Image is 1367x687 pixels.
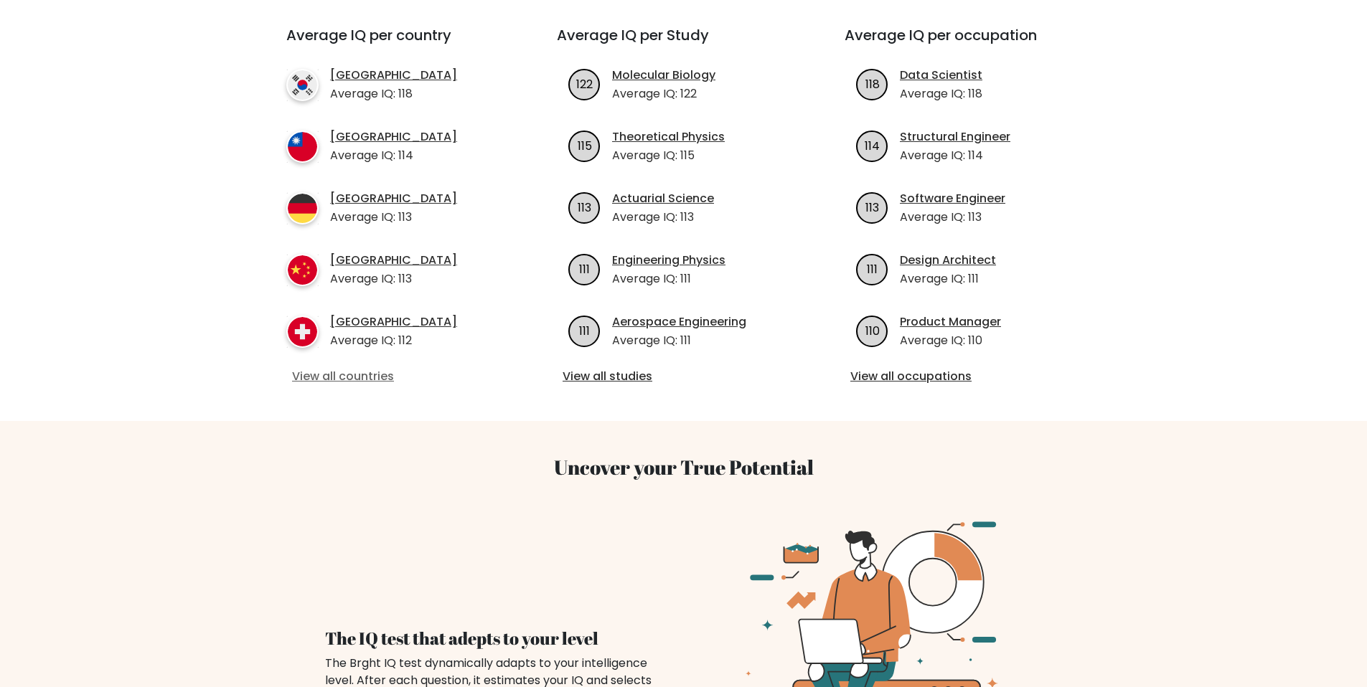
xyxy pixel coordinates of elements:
[612,67,715,84] a: Molecular Biology
[330,85,457,103] p: Average IQ: 118
[330,313,457,331] a: [GEOGRAPHIC_DATA]
[576,75,593,92] text: 122
[330,67,457,84] a: [GEOGRAPHIC_DATA]
[330,190,457,207] a: [GEOGRAPHIC_DATA]
[900,67,982,84] a: Data Scientist
[845,27,1098,61] h3: Average IQ per occupation
[612,252,725,269] a: Engineering Physics
[219,455,1149,480] h3: Uncover your True Potential
[292,368,499,385] a: View all countries
[286,69,319,101] img: country
[330,332,457,349] p: Average IQ: 112
[612,209,714,226] p: Average IQ: 113
[850,368,1092,385] a: View all occupations
[286,27,505,61] h3: Average IQ per country
[900,128,1010,146] a: Structural Engineer
[578,199,591,215] text: 113
[579,260,590,277] text: 111
[612,313,746,331] a: Aerospace Engineering
[900,190,1005,207] a: Software Engineer
[286,254,319,286] img: country
[612,190,714,207] a: Actuarial Science
[865,322,880,338] text: 110
[612,85,715,103] p: Average IQ: 122
[330,128,457,146] a: [GEOGRAPHIC_DATA]
[900,85,982,103] p: Average IQ: 118
[557,27,810,61] h3: Average IQ per Study
[286,316,319,348] img: country
[286,131,319,163] img: country
[900,332,1001,349] p: Average IQ: 110
[579,322,590,338] text: 111
[612,270,725,288] p: Average IQ: 111
[900,209,1005,226] p: Average IQ: 113
[330,252,457,269] a: [GEOGRAPHIC_DATA]
[325,628,667,649] h4: The IQ test that adepts to your level
[563,368,804,385] a: View all studies
[900,147,1010,164] p: Average IQ: 114
[330,270,457,288] p: Average IQ: 113
[578,137,592,153] text: 115
[865,199,879,215] text: 113
[865,137,880,153] text: 114
[330,147,457,164] p: Average IQ: 114
[612,147,725,164] p: Average IQ: 115
[900,270,996,288] p: Average IQ: 111
[612,128,725,146] a: Theoretical Physics
[286,192,319,224] img: country
[900,313,1001,331] a: Product Manager
[865,75,880,92] text: 118
[330,209,457,226] p: Average IQ: 113
[900,252,996,269] a: Design Architect
[612,332,746,349] p: Average IQ: 111
[867,260,878,277] text: 111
